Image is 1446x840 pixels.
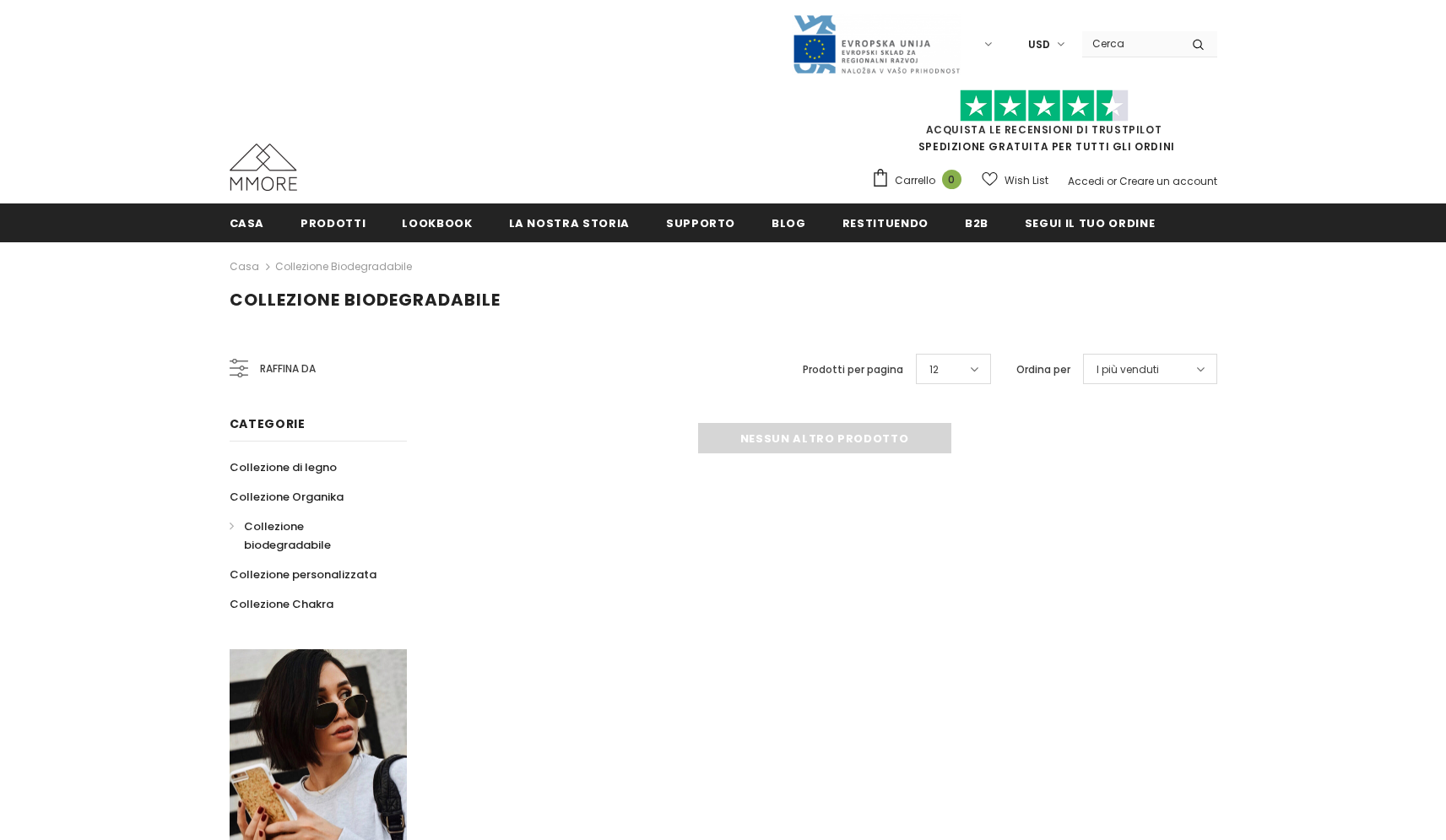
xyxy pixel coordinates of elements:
[230,415,306,432] span: Categorie
[1025,203,1155,241] a: Segui il tuo ordine
[230,482,344,512] a: Collezione Organika
[230,288,501,312] span: Collezione biodegradabile
[792,36,961,51] a: Javni Razpis
[230,257,259,277] a: Casa
[230,589,333,619] a: Collezione Chakra
[772,215,806,231] span: Blog
[402,215,472,231] span: Lookbook
[230,215,265,231] span: Casa
[230,459,337,475] span: Collezione di legno
[230,560,376,589] a: Collezione personalizzata
[1016,361,1070,378] label: Ordina per
[244,518,331,553] span: Collezione biodegradabile
[666,203,735,241] a: supporto
[1107,174,1117,188] span: or
[260,360,316,378] span: Raffina da
[1005,172,1048,189] span: Wish List
[965,215,988,231] span: B2B
[1025,215,1155,231] span: Segui il tuo ordine
[1068,174,1104,188] a: Accedi
[301,215,366,231] span: Prodotti
[965,203,988,241] a: B2B
[895,172,935,189] span: Carrello
[509,215,630,231] span: La nostra storia
[301,203,366,241] a: Prodotti
[871,97,1217,154] span: SPEDIZIONE GRATUITA PER TUTTI GLI ORDINI
[1082,31,1179,56] input: Search Site
[842,203,929,241] a: Restituendo
[803,361,903,378] label: Prodotti per pagina
[230,144,297,191] img: Casi MMORE
[960,89,1129,122] img: Fidati di Pilot Stars
[666,215,735,231] span: supporto
[926,122,1162,137] a: Acquista le recensioni di TrustPilot
[1119,174,1217,188] a: Creare un account
[402,203,472,241] a: Lookbook
[842,215,929,231] span: Restituendo
[982,165,1048,195] a: Wish List
[792,14,961,75] img: Javni Razpis
[230,566,376,583] span: Collezione personalizzata
[230,489,344,505] span: Collezione Organika
[942,170,961,189] span: 0
[871,168,970,193] a: Carrello 0
[275,259,412,274] a: Collezione biodegradabile
[230,203,265,241] a: Casa
[509,203,630,241] a: La nostra storia
[929,361,939,378] span: 12
[230,596,333,612] span: Collezione Chakra
[772,203,806,241] a: Blog
[1028,36,1050,53] span: USD
[230,512,388,560] a: Collezione biodegradabile
[1097,361,1159,378] span: I più venduti
[230,453,337,482] a: Collezione di legno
